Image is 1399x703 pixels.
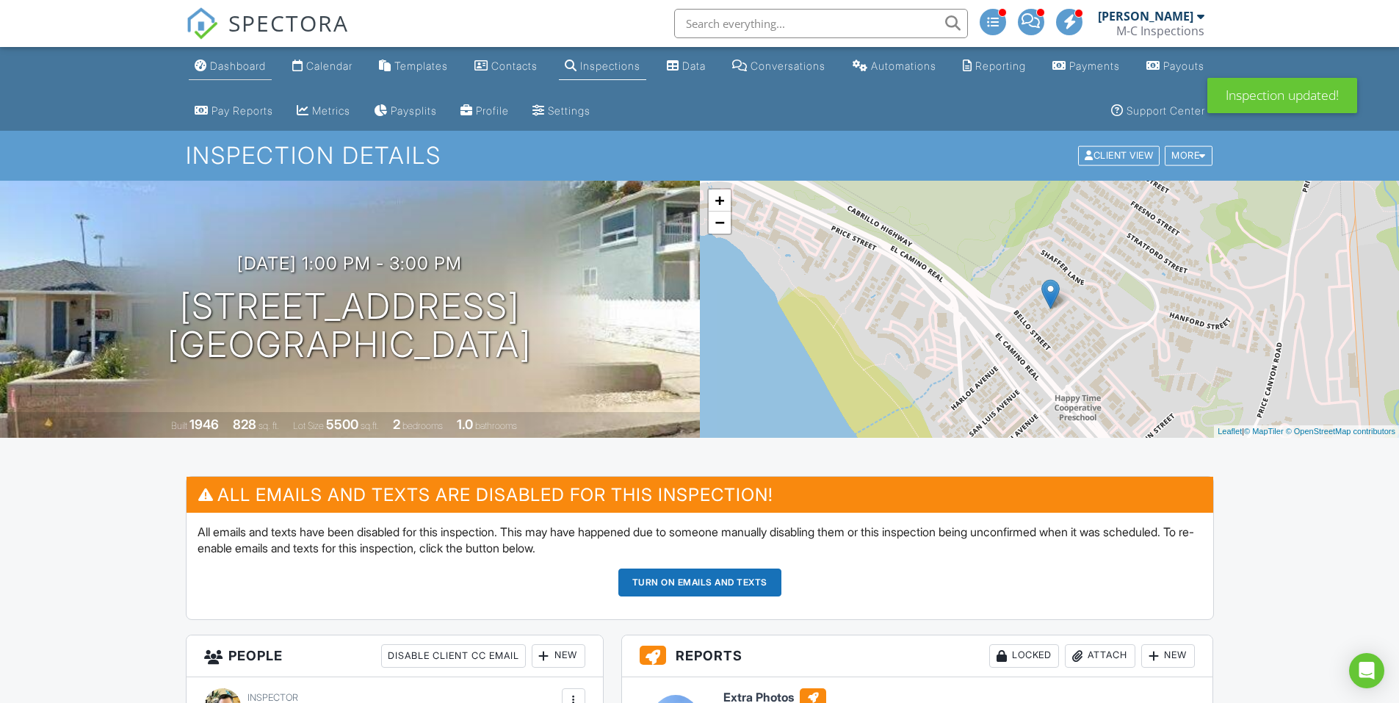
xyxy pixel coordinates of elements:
[871,60,936,72] div: Automations
[1349,653,1384,688] div: Open Intercom Messenger
[259,420,279,431] span: sq. ft.
[186,7,218,40] img: The Best Home Inspection Software - Spectora
[189,417,219,432] div: 1946
[1098,9,1193,24] div: [PERSON_NAME]
[1105,98,1211,125] a: Support Center
[1163,60,1204,72] div: Payouts
[326,417,358,432] div: 5500
[957,53,1032,80] a: Reporting
[247,692,298,703] span: Inspector
[548,104,590,117] div: Settings
[393,417,400,432] div: 2
[293,420,324,431] span: Lot Size
[1165,146,1212,166] div: More
[1140,53,1210,80] a: Payouts
[187,477,1213,513] h3: All emails and texts are disabled for this inspection!
[286,53,358,80] a: Calendar
[291,98,356,125] a: Metrics
[457,417,473,432] div: 1.0
[237,253,462,273] h3: [DATE] 1:00 pm - 3:00 pm
[210,60,266,72] div: Dashboard
[559,53,646,80] a: Inspections
[1218,427,1242,436] a: Leaflet
[1127,104,1205,117] div: Support Center
[1286,427,1395,436] a: © OpenStreetMap contributors
[975,60,1026,72] div: Reporting
[361,420,379,431] span: sq.ft.
[709,212,731,234] a: Zoom out
[394,60,448,72] div: Templates
[1065,644,1135,668] div: Attach
[475,420,517,431] span: bathrooms
[198,524,1202,557] p: All emails and texts have been disabled for this inspection. This may have happened due to someon...
[189,53,272,80] a: Dashboard
[476,104,509,117] div: Profile
[580,60,640,72] div: Inspections
[187,635,603,677] h3: People
[306,60,353,72] div: Calendar
[618,569,781,596] button: Turn on emails and texts
[847,53,942,80] a: Automations (Advanced)
[726,53,831,80] a: Conversations
[186,143,1214,168] h1: Inspection Details
[709,190,731,212] a: Zoom in
[1116,24,1204,38] div: M-C Inspections
[1069,60,1120,72] div: Payments
[1244,427,1284,436] a: © MapTiler
[1078,146,1160,166] div: Client View
[1141,644,1195,668] div: New
[368,98,443,125] a: Paysplits
[469,53,543,80] a: Contacts
[391,104,437,117] div: Paysplits
[1046,53,1126,80] a: Payments
[661,53,712,80] a: Data
[532,644,585,668] div: New
[674,9,968,38] input: Search everything...
[381,644,526,668] div: Disable Client CC Email
[167,287,532,365] h1: [STREET_ADDRESS] [GEOGRAPHIC_DATA]
[186,20,349,51] a: SPECTORA
[171,420,187,431] span: Built
[212,104,273,117] div: Pay Reports
[751,60,825,72] div: Conversations
[527,98,596,125] a: Settings
[622,635,1213,677] h3: Reports
[1077,149,1163,160] a: Client View
[1214,425,1399,438] div: |
[228,7,349,38] span: SPECTORA
[491,60,538,72] div: Contacts
[682,60,706,72] div: Data
[989,644,1059,668] div: Locked
[373,53,454,80] a: Templates
[189,98,279,125] a: Pay Reports
[312,104,350,117] div: Metrics
[402,420,443,431] span: bedrooms
[1207,78,1357,113] div: Inspection updated!
[455,98,515,125] a: Company Profile
[233,417,256,432] div: 828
